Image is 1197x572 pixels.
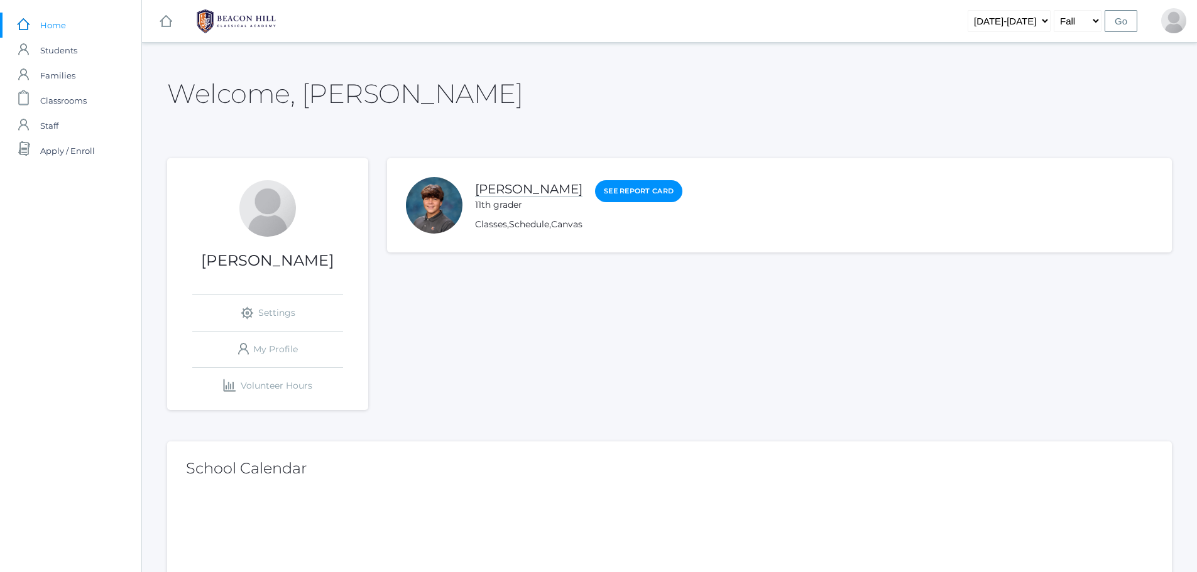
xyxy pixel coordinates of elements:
[189,6,283,37] img: BHCALogos-05-308ed15e86a5a0abce9b8dd61676a3503ac9727e845dece92d48e8588c001991.png
[1105,10,1137,32] input: Go
[406,177,462,234] div: Beni Georgescu
[167,79,523,108] h2: Welcome, [PERSON_NAME]
[239,180,296,237] div: Vlad Georgescu
[1161,8,1186,33] div: Vlad Georgescu
[475,198,582,212] div: 11th grader
[509,219,549,230] a: Schedule
[40,38,77,63] span: Students
[40,138,95,163] span: Apply / Enroll
[192,368,343,404] a: Volunteer Hours
[40,13,66,38] span: Home
[40,88,87,113] span: Classrooms
[475,181,582,197] a: [PERSON_NAME]
[551,219,582,230] a: Canvas
[595,180,682,202] a: See Report Card
[192,332,343,367] a: My Profile
[192,295,343,331] a: Settings
[40,63,75,88] span: Families
[167,252,368,269] h1: [PERSON_NAME]
[475,218,682,231] div: , ,
[475,219,507,230] a: Classes
[40,113,58,138] span: Staff
[186,460,1153,477] h2: School Calendar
